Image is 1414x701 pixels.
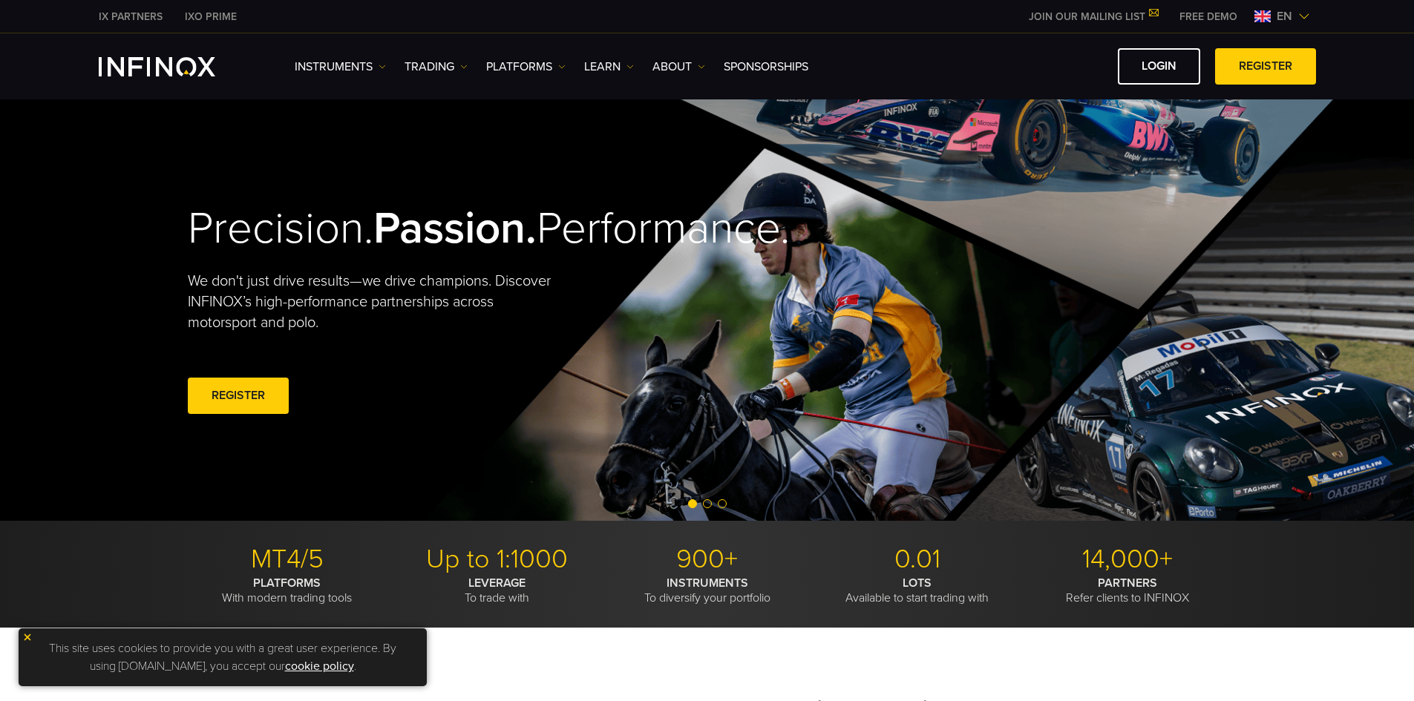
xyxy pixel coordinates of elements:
[295,58,386,76] a: Instruments
[724,58,808,76] a: SPONSORSHIPS
[1168,9,1248,24] a: INFINOX MENU
[486,58,566,76] a: PLATFORMS
[1215,48,1316,85] a: REGISTER
[667,576,748,590] strong: INSTRUMENTS
[188,271,562,333] p: We don't just drive results—we drive champions. Discover INFINOX’s high-performance partnerships ...
[188,543,387,576] p: MT4/5
[99,57,250,76] a: INFINOX Logo
[188,378,289,414] a: REGISTER
[1028,543,1227,576] p: 14,000+
[88,9,174,24] a: INFINOX
[584,58,634,76] a: Learn
[373,202,537,255] strong: Passion.
[285,659,354,674] a: cookie policy
[398,543,597,576] p: Up to 1:1000
[22,632,33,642] img: yellow close icon
[1028,576,1227,605] p: Refer clients to INFINOX
[703,499,712,508] span: Go to slide 2
[818,543,1017,576] p: 0.01
[174,9,248,24] a: INFINOX
[718,499,727,508] span: Go to slide 3
[1271,7,1298,25] span: en
[398,576,597,605] p: To trade with
[1118,48,1200,85] a: LOGIN
[608,576,807,605] p: To diversify your portfolio
[1018,10,1168,23] a: JOIN OUR MAILING LIST
[253,576,321,590] strong: PLATFORMS
[903,576,932,590] strong: LOTS
[818,576,1017,605] p: Available to start trading with
[688,499,697,508] span: Go to slide 1
[188,202,655,256] h2: Precision. Performance.
[26,636,419,679] p: This site uses cookies to provide you with a great user experience. By using [DOMAIN_NAME], you a...
[652,58,705,76] a: ABOUT
[1098,576,1157,590] strong: PARTNERS
[405,58,468,76] a: TRADING
[608,543,807,576] p: 900+
[188,576,387,605] p: With modern trading tools
[468,576,526,590] strong: LEVERAGE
